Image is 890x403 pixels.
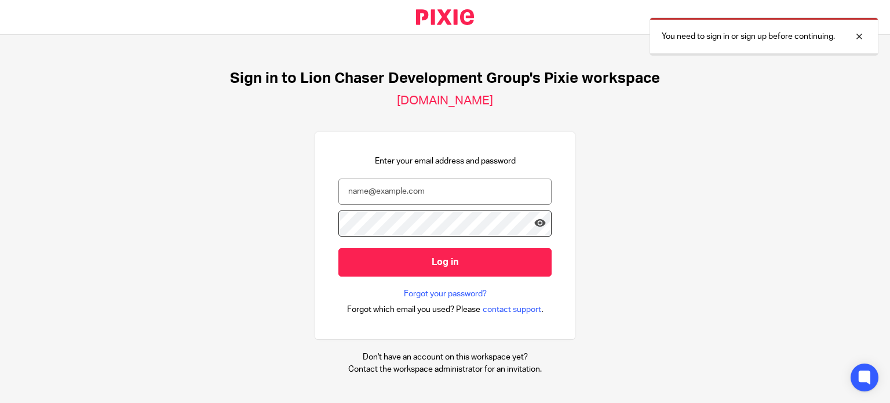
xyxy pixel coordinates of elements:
p: You need to sign in or sign up before continuing. [662,31,835,42]
input: Log in [338,248,552,277]
p: Enter your email address and password [375,155,516,167]
h2: [DOMAIN_NAME] [397,93,493,108]
p: Contact the workspace administrator for an invitation. [348,364,542,375]
p: Don't have an account on this workspace yet? [348,351,542,363]
h1: Sign in to Lion Chaser Development Group's Pixie workspace [230,70,660,88]
span: contact support [483,304,541,315]
div: . [347,303,544,316]
input: name@example.com [338,179,552,205]
span: Forgot which email you used? Please [347,304,480,315]
a: Forgot your password? [404,288,487,300]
